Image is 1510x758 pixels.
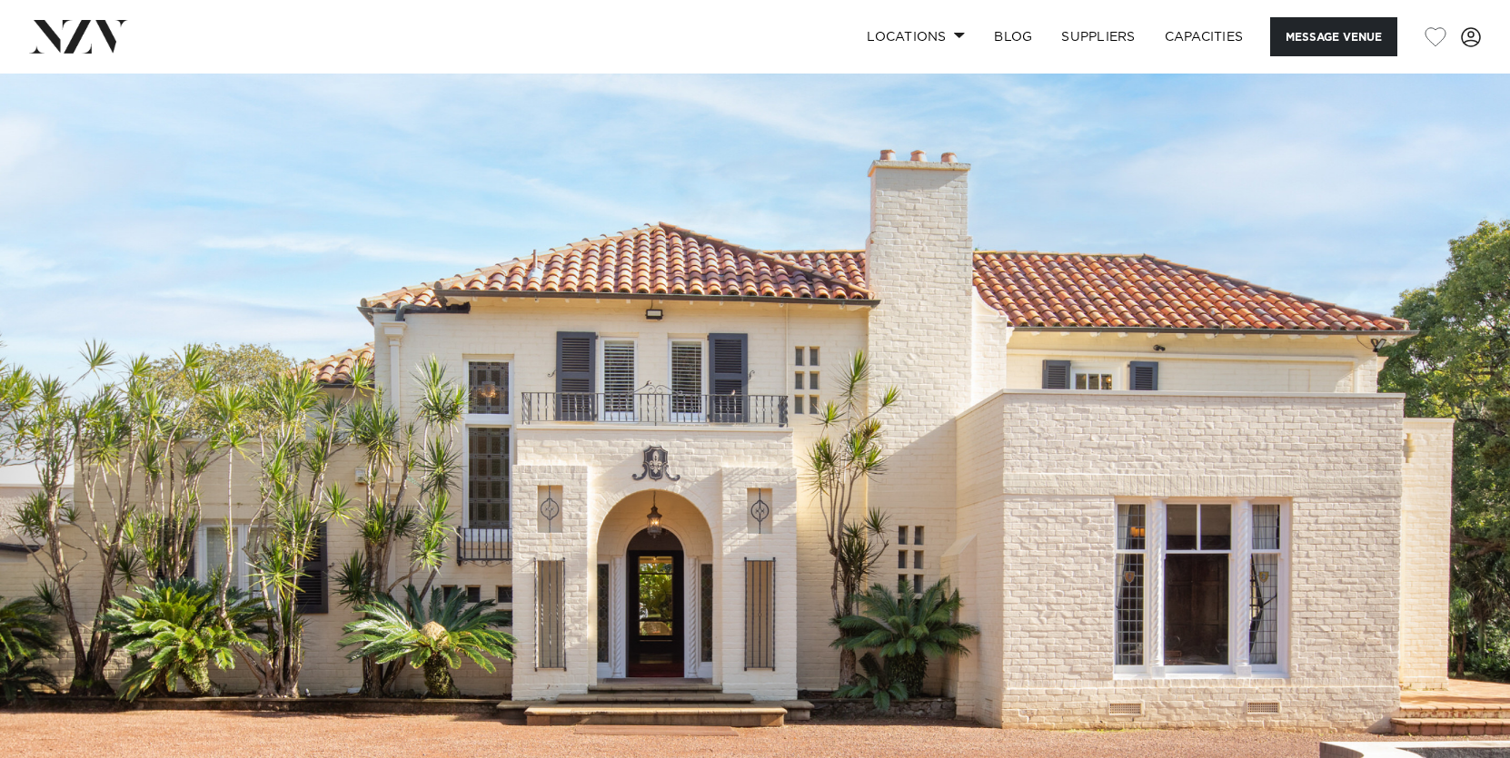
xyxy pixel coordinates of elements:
a: BLOG [979,17,1047,56]
a: Capacities [1150,17,1258,56]
img: nzv-logo.png [29,20,128,53]
a: Locations [852,17,979,56]
button: Message Venue [1270,17,1397,56]
a: SUPPLIERS [1047,17,1149,56]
